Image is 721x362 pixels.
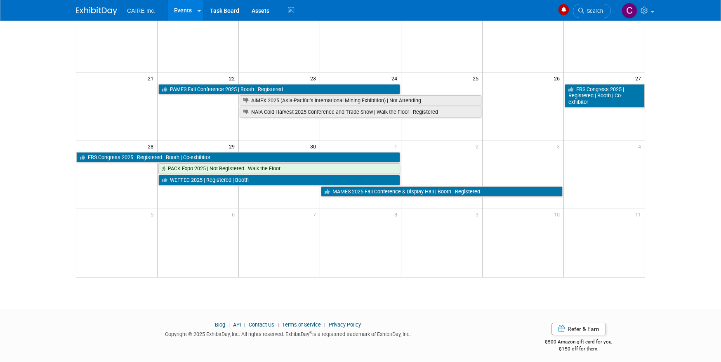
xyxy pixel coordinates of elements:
[553,73,563,83] span: 26
[637,141,645,151] span: 4
[228,141,238,151] span: 29
[242,322,247,328] span: |
[622,3,637,19] img: Carla Barnes
[228,73,238,83] span: 22
[158,175,400,186] a: WEFTEC 2025 | Registered | Booth
[76,329,500,338] div: Copyright © 2025 ExhibitDay, Inc. All rights reserved. ExhibitDay is a registered trademark of Ex...
[472,73,482,83] span: 25
[556,141,563,151] span: 3
[282,322,321,328] a: Terms of Service
[158,84,400,95] a: PAMES Fall Conference 2025 | Booth | Registered
[475,141,482,151] span: 2
[634,73,645,83] span: 27
[553,209,563,219] span: 10
[551,323,606,335] a: Refer & Earn
[312,209,320,219] span: 7
[147,141,157,151] span: 28
[329,322,361,328] a: Privacy Policy
[150,209,157,219] span: 5
[233,322,241,328] a: API
[475,209,482,219] span: 9
[573,4,611,18] a: Search
[249,322,274,328] a: Contact Us
[309,330,312,335] sup: ®
[158,163,400,174] a: PACK Expo 2025 | Not Registered | Walk the Floor
[147,73,157,83] span: 21
[512,333,646,352] div: $500 Amazon gift card for you,
[512,346,646,353] div: $150 off for them.
[76,152,400,163] a: ERS Congress 2025 | Registered | Booth | Co-exhibitor
[321,186,563,197] a: MAMES 2025 Fall Conference & Display Hall | Booth | Registered
[240,95,481,106] a: AIMEX 2025 (Asia-Pacific’s International Mining Exhibition) | Not Attending
[393,209,401,219] span: 8
[584,8,603,14] span: Search
[76,7,117,15] img: ExhibitDay
[634,209,645,219] span: 11
[309,73,320,83] span: 23
[393,141,401,151] span: 1
[565,84,645,108] a: ERS Congress 2025 | Registered | Booth | Co-exhibitor
[309,141,320,151] span: 30
[226,322,232,328] span: |
[127,7,156,14] span: CAIRE Inc.
[215,322,225,328] a: Blog
[391,73,401,83] span: 24
[231,209,238,219] span: 6
[240,107,481,118] a: NAIA Cold Harvest 2025 Conference and Trade Show | Walk the Floor | Registered
[322,322,328,328] span: |
[276,322,281,328] span: |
